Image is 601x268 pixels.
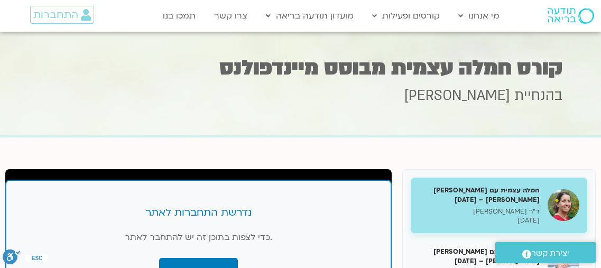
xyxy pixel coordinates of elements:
[531,246,569,261] span: יצירת קשר
[419,207,540,216] p: ד"ר [PERSON_NAME]
[158,6,201,26] a: תמכו בנו
[33,9,78,21] span: התחברות
[548,8,594,24] img: תודעה בריאה
[419,247,540,266] h5: חמלה עצמית עם [PERSON_NAME] [PERSON_NAME] – [DATE]
[367,6,445,26] a: קורסים ופעילות
[453,6,505,26] a: מי אנחנו
[27,206,369,220] h3: נדרשת התחברות לאתר
[419,216,540,225] p: [DATE]
[548,189,579,221] img: חמלה עצמית עם סנדיה בר קמה ונועה אלבלדה – 21/04/25
[514,86,562,105] span: בהנחיית
[27,230,369,245] p: כדי לצפות בתוכן זה יש להתחבר לאתר.
[419,186,540,205] h5: חמלה עצמית עם [PERSON_NAME] [PERSON_NAME] – [DATE]
[209,6,253,26] a: צרו קשר
[30,6,94,24] a: התחברות
[39,58,562,78] h1: קורס חמלה עצמית מבוסס מיינדפולנס
[261,6,359,26] a: מועדון תודעה בריאה
[495,242,596,263] a: יצירת קשר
